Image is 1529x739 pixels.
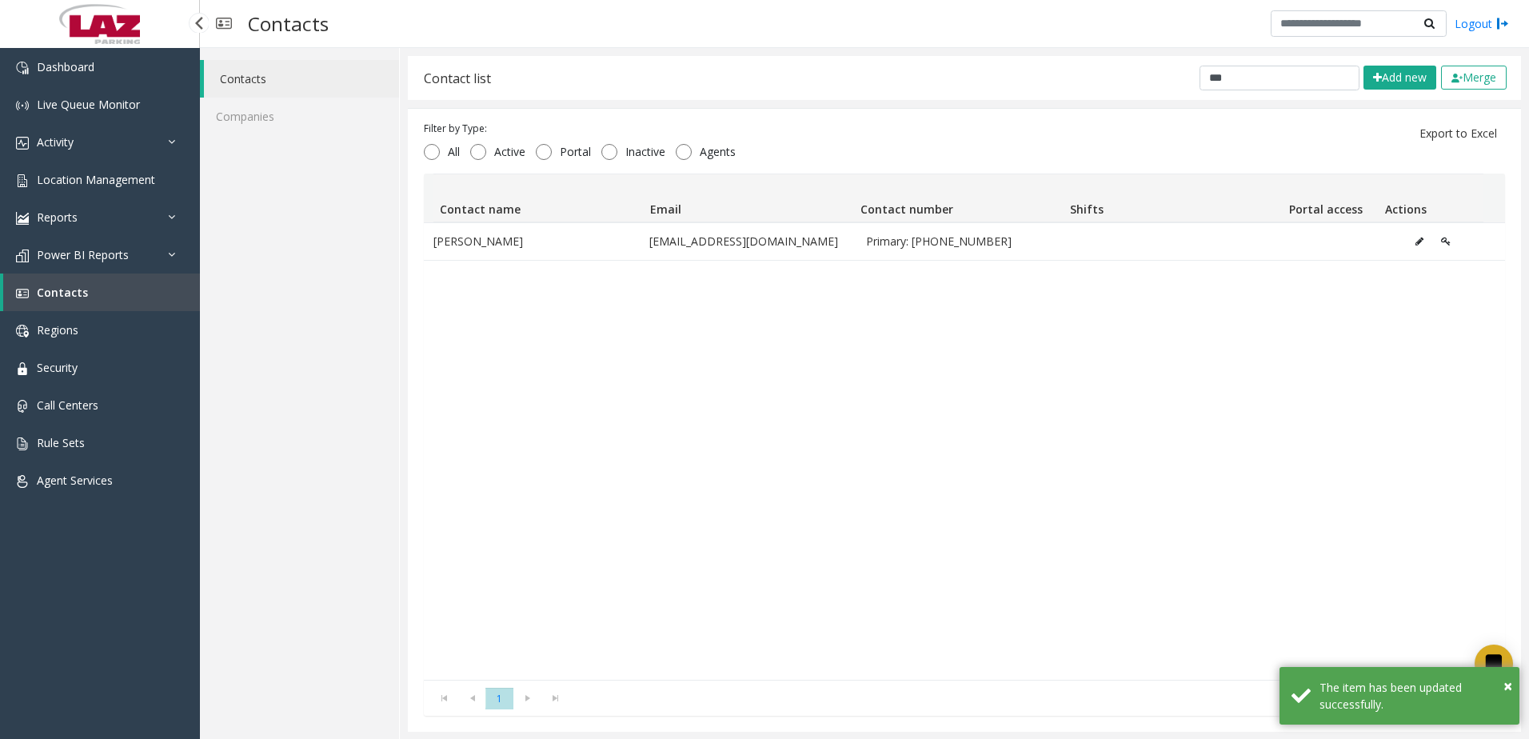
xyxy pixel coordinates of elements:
[37,360,78,375] span: Security
[692,144,744,160] span: Agents
[16,250,29,262] img: 'icon'
[240,4,337,43] h3: Contacts
[424,223,640,260] td: [PERSON_NAME]
[37,134,74,150] span: Activity
[37,397,98,413] span: Call Centers
[204,60,399,98] a: Contacts
[1496,15,1509,32] img: logout
[536,144,552,160] input: Portal
[37,285,88,300] span: Contacts
[16,475,29,488] img: 'icon'
[16,325,29,338] img: 'icon'
[424,122,744,136] div: Filter by Type:
[37,435,85,450] span: Rule Sets
[1273,174,1378,222] th: Portal access
[866,233,1063,250] span: Primary: 312-868-3128
[601,144,617,160] input: Inactive
[485,688,513,709] span: Page 1
[37,97,140,112] span: Live Queue Monitor
[16,362,29,375] img: 'icon'
[1503,674,1512,698] button: Close
[16,99,29,112] img: 'icon'
[216,4,232,43] img: pageIcon
[1451,74,1463,83] img: check
[1503,675,1512,697] span: ×
[16,437,29,450] img: 'icon'
[1379,174,1483,222] th: Actions
[1319,679,1507,713] div: The item has been updated successfully.
[16,174,29,187] img: 'icon'
[579,692,1489,705] kendo-pager-info: 1 - 1 of 1 items
[16,400,29,413] img: 'icon'
[424,144,440,160] input: All
[37,322,78,338] span: Regions
[433,174,644,222] th: Contact name
[3,274,200,311] a: Contacts
[617,144,673,160] span: Inactive
[470,144,486,160] input: Active
[676,144,692,160] input: Agents
[644,174,854,222] th: Email
[424,68,491,89] div: Contact list
[37,247,129,262] span: Power BI Reports
[853,174,1064,222] th: Contact number
[486,144,533,160] span: Active
[424,174,1505,680] div: Data table
[1441,66,1507,90] button: Merge
[37,172,155,187] span: Location Management
[1432,230,1459,254] button: Edit Portal Access
[16,287,29,300] img: 'icon'
[1407,230,1432,254] button: Edit
[552,144,599,160] span: Portal
[440,144,468,160] span: All
[37,473,113,488] span: Agent Services
[1455,15,1509,32] a: Logout
[16,62,29,74] img: 'icon'
[37,210,78,225] span: Reports
[200,98,399,135] a: Companies
[16,212,29,225] img: 'icon'
[37,59,94,74] span: Dashboard
[16,137,29,150] img: 'icon'
[1064,174,1274,222] th: Shifts
[1410,121,1507,146] button: Export to Excel
[1363,66,1436,90] button: Add new
[640,223,856,260] td: [EMAIL_ADDRESS][DOMAIN_NAME]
